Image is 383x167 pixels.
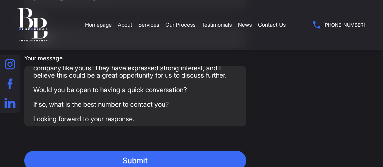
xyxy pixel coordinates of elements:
[138,16,159,34] a: Services
[258,16,286,34] a: Contact Us
[238,16,252,34] a: News
[165,16,196,34] a: Our Process
[24,66,246,126] textarea: Your message
[85,16,112,34] a: Homepage
[118,16,132,34] a: About
[24,54,246,63] span: Your message
[313,21,365,29] a: [PHONE_NUMBER]
[323,21,365,29] span: [PHONE_NUMBER]
[202,16,232,34] a: Testimonials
